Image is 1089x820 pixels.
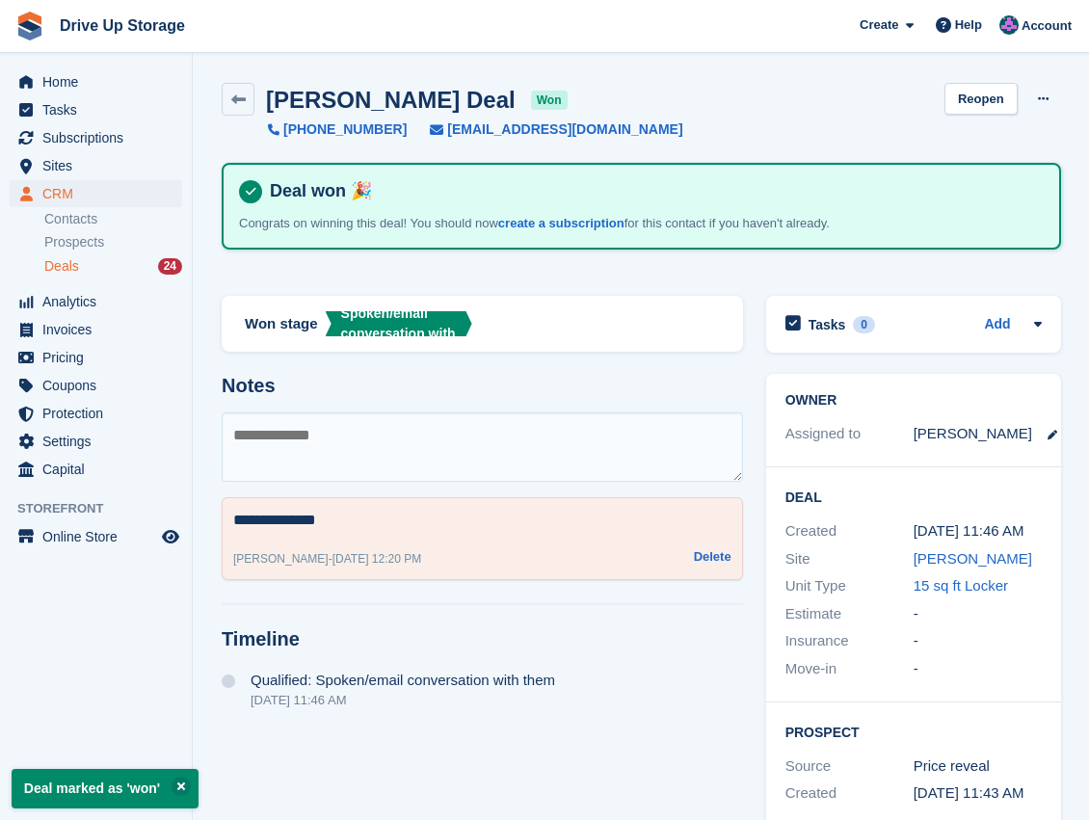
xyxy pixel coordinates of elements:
span: Tasks [42,96,158,123]
a: menu [10,96,182,123]
a: Delete [694,547,731,570]
div: Site [785,548,914,570]
a: [PERSON_NAME] [914,550,1032,567]
div: Unit Type [785,575,914,597]
a: menu [10,456,182,483]
div: Price reveal [914,755,1042,778]
span: stage [279,313,317,335]
span: Deals [44,257,79,276]
div: - [233,550,421,568]
img: stora-icon-8386f47178a22dfd0bd8f6a31ec36ba5ce8667c1dd55bd0f319d3a0aa187defe.svg [15,12,44,40]
a: [EMAIL_ADDRESS][DOMAIN_NAME] [407,119,682,140]
span: Subscriptions [42,124,158,151]
div: Move-in [785,658,914,680]
a: menu [10,316,182,343]
h2: Timeline [222,628,743,650]
a: menu [10,288,182,315]
div: [DATE] 11:46 AM [914,520,1042,542]
a: menu [10,152,182,179]
span: Invoices [42,316,158,343]
span: Create [860,15,898,35]
a: menu [10,124,182,151]
span: Capital [42,456,158,483]
a: Contacts [44,210,182,228]
span: Online Store [42,523,158,550]
span: Account [1022,16,1072,36]
div: Created [785,782,914,805]
span: [PHONE_NUMBER] [283,119,407,140]
a: 15 sq ft Locker [914,577,1008,594]
h2: Deal [785,487,1042,506]
h2: Tasks [809,316,846,333]
h2: Notes [222,375,743,397]
a: Reopen [944,83,1018,115]
div: Estimate [785,603,914,625]
p: Deal marked as 'won' [12,769,199,808]
h2: [PERSON_NAME] Deal [266,87,516,113]
span: Sites [42,152,158,179]
a: [PHONE_NUMBER] [268,119,407,140]
button: Delete [694,547,731,567]
span: Settings [42,428,158,455]
a: Deals 24 [44,256,182,277]
div: 0 [853,316,875,333]
div: - [914,630,1042,652]
div: [PERSON_NAME] [914,423,1032,445]
div: Assigned to [785,423,914,445]
span: Help [955,15,982,35]
div: Source [785,755,914,778]
p: Congrats on winning this deal! You should now for this contact if you haven't already. [239,214,914,233]
a: Prospects [44,232,182,252]
div: [DATE] 11:43 AM [914,782,1042,805]
span: Prospects [44,233,104,251]
span: won [531,91,568,110]
span: Analytics [42,288,158,315]
h2: Owner [785,393,1042,409]
h2: Prospect [785,722,1042,741]
span: Home [42,68,158,95]
span: Won [245,313,276,335]
a: menu [10,428,182,455]
span: Protection [42,400,158,427]
span: [PERSON_NAME] [233,552,329,566]
span: Coupons [42,372,158,399]
a: Add [984,314,1010,336]
a: menu [10,523,182,550]
span: Pricing [42,344,158,371]
span: CRM [42,180,158,207]
a: Drive Up Storage [52,10,193,41]
span: [DATE] 12:20 PM [332,552,421,566]
a: Preview store [159,525,182,548]
span: [EMAIL_ADDRESS][DOMAIN_NAME] [447,119,682,140]
a: menu [10,344,182,371]
div: - [914,603,1042,625]
a: menu [10,400,182,427]
div: Qualified: Spoken/email conversation with them [341,283,472,364]
div: 24 [158,258,182,275]
div: Created [785,520,914,542]
div: Insurance [785,630,914,652]
a: menu [10,180,182,207]
img: Andy [999,15,1019,35]
a: create a subscription [498,216,624,230]
a: menu [10,68,182,95]
a: menu [10,372,182,399]
div: [DATE] 11:46 AM [251,693,555,707]
span: Storefront [17,499,192,518]
div: - [914,658,1042,680]
h4: Deal won 🎉 [262,180,1044,202]
span: Qualified: Spoken/email conversation with them [251,673,555,688]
